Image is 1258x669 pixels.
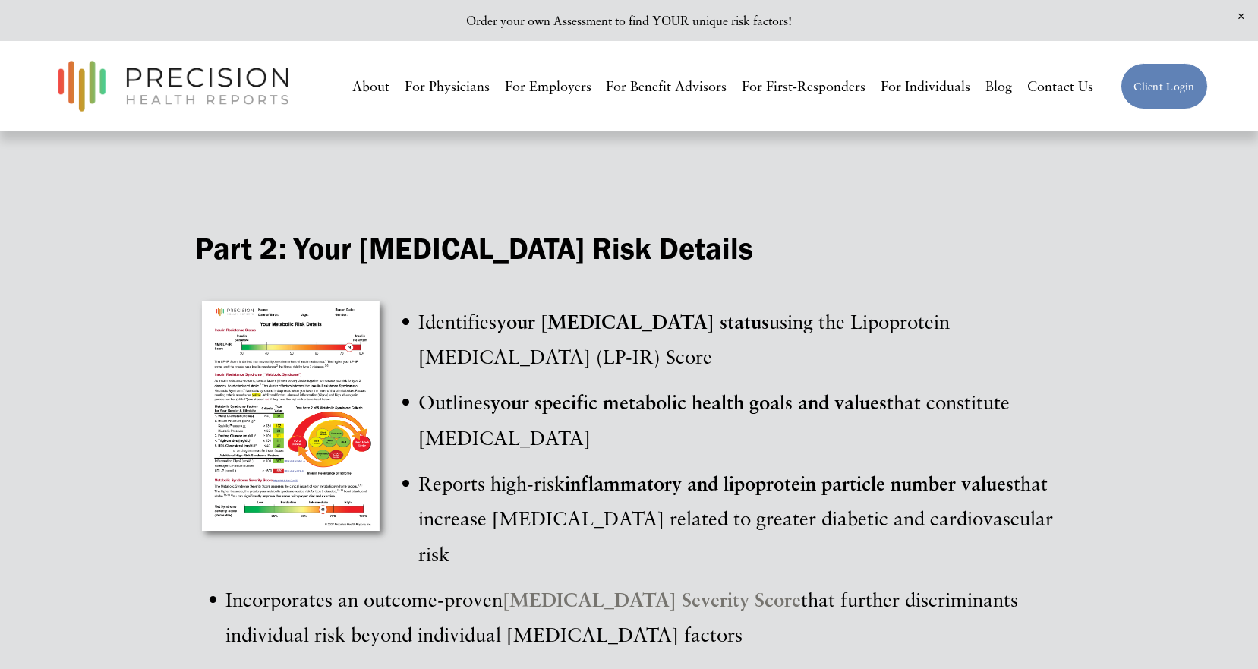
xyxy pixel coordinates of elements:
a: For Individuals [881,72,970,99]
strong: your [MEDICAL_DATA] status [497,310,769,333]
a: For Benefit Advisors [606,72,727,99]
a: For First-Responders [742,72,865,99]
p: Identifies using the Lipoprotein [MEDICAL_DATA] (LP-IR) Score [225,305,1063,375]
iframe: Chat Widget [1182,596,1258,669]
a: Client Login [1121,63,1207,109]
a: For Employers [505,72,591,99]
a: Blog [985,72,1012,99]
a: About [352,72,389,99]
strong: inflammatory and lipoprotein particle number values [565,472,1014,495]
p: Incorporates an outcome-proven that further discriminants individual risk beyond individual [MEDI... [225,582,1063,653]
a: Contact Us [1027,72,1093,99]
a: For Physicians [405,72,490,99]
a: [MEDICAL_DATA] Severity Score [503,588,801,611]
strong: Part 2: Your [MEDICAL_DATA] Risk Details [195,230,753,267]
img: Precision Health Reports [50,54,296,118]
p: Outlines that constitute [MEDICAL_DATA] [225,385,1063,456]
strong: your specific metabolic health goals and values [490,390,887,414]
p: Reports high-risk that increase [MEDICAL_DATA] related to greater diabetic and cardiovascular risk [225,466,1063,573]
